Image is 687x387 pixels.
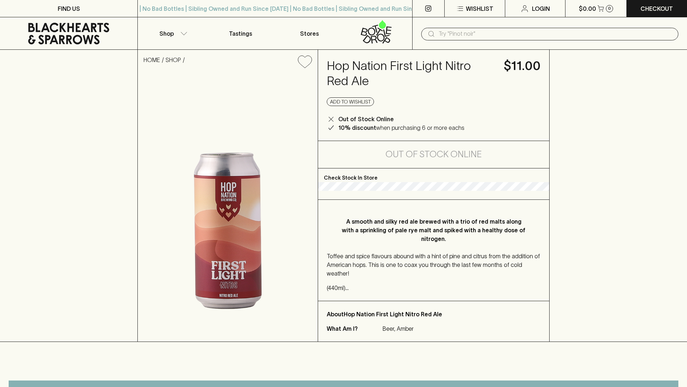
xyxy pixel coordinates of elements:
[338,123,464,132] p: when purchasing 6 or more eachs
[383,324,414,333] p: Beer, Amber
[138,74,318,342] img: 28100.png
[327,252,541,278] p: Toffee and spice flavours abound with a hint of pine and citrus from the addition of American hop...
[386,149,482,160] h5: Out of Stock Online
[58,4,80,13] p: FIND US
[327,58,495,89] h4: Hop Nation First Light Nitro Red Ale
[579,4,596,13] p: $0.00
[338,115,394,123] p: Out of Stock Online
[138,17,206,49] button: Shop
[338,124,376,131] b: 10% discount
[166,57,181,63] a: SHOP
[318,168,549,182] p: Check Stock In Store
[439,28,673,40] input: Try "Pinot noir"
[640,4,673,13] p: Checkout
[327,283,541,292] p: (440ml)
[144,57,160,63] a: HOME
[159,29,174,38] p: Shop
[229,29,252,38] p: Tastings
[300,29,319,38] p: Stores
[327,324,381,333] p: What Am I?
[466,4,493,13] p: Wishlist
[275,17,344,49] a: Stores
[295,53,315,71] button: Add to wishlist
[327,97,374,106] button: Add to wishlist
[504,58,541,74] h4: $11.00
[608,6,611,10] p: 0
[327,310,541,318] p: About Hop Nation First Light Nitro Red Ale
[532,4,550,13] p: Login
[341,217,526,243] p: A smooth and silky red ale brewed with a trio of red malts along with a sprinkling of pale rye ma...
[206,17,275,49] a: Tastings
